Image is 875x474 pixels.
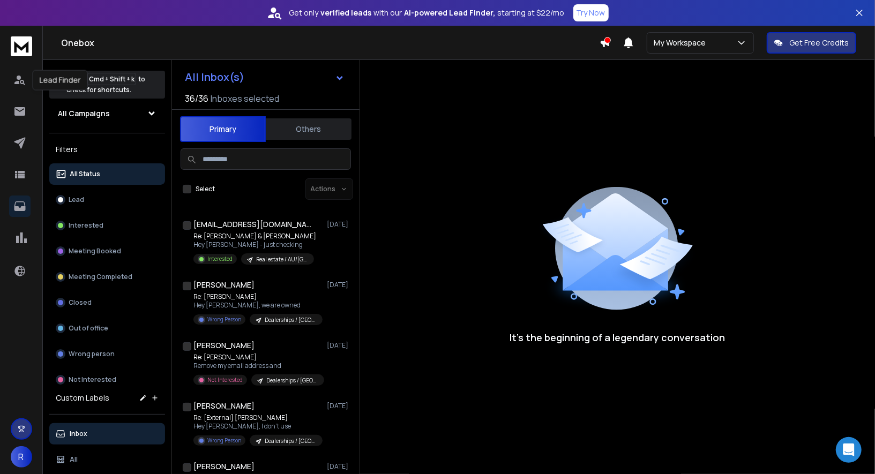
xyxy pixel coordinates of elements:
[49,215,165,236] button: Interested
[70,430,87,438] p: Inbox
[654,37,710,48] p: My Workspace
[836,437,862,463] div: Open Intercom Messenger
[11,446,32,468] button: R
[58,108,110,119] h1: All Campaigns
[193,401,255,411] h1: [PERSON_NAME]
[69,247,121,255] p: Meeting Booked
[207,437,241,445] p: Wrong Person
[405,7,496,18] strong: AI-powered Lead Finder,
[61,36,600,49] h1: Onebox
[327,281,351,289] p: [DATE]
[193,301,322,310] p: Hey [PERSON_NAME], we are owned
[69,375,116,384] p: Not Interested
[185,92,208,105] span: 36 / 36
[193,422,322,431] p: Hey [PERSON_NAME], I don't use
[289,7,565,18] p: Get only with our starting at $22/mo
[510,330,726,345] p: It’s the beginning of a legendary conversation
[49,240,165,262] button: Meeting Booked
[49,266,165,288] button: Meeting Completed
[266,377,318,385] p: Dealerships / [GEOGRAPHIC_DATA]
[193,292,322,301] p: Re: [PERSON_NAME]
[265,316,316,324] p: Dealerships / [GEOGRAPHIC_DATA]
[70,455,78,464] p: All
[193,280,255,290] h1: [PERSON_NAME]
[56,393,109,403] h3: Custom Labels
[49,292,165,313] button: Closed
[176,66,353,88] button: All Inbox(s)
[49,369,165,390] button: Not Interested
[69,273,132,281] p: Meeting Completed
[193,232,316,240] p: Re: [PERSON_NAME] & [PERSON_NAME]
[69,324,108,333] p: Out of office
[87,73,136,85] span: Cmd + Shift + k
[207,315,241,323] p: Wrong Person
[327,341,351,350] p: [DATE]
[49,423,165,445] button: Inbox
[573,4,609,21] button: Try Now
[49,163,165,185] button: All Status
[789,37,849,48] p: Get Free Credits
[49,449,165,470] button: All
[70,170,100,178] p: All Status
[196,185,215,193] label: Select
[193,340,255,351] h1: [PERSON_NAME]
[207,255,233,263] p: Interested
[265,437,316,445] p: Dealerships / [GEOGRAPHIC_DATA]
[69,298,92,307] p: Closed
[193,413,322,422] p: Re: [External] [PERSON_NAME]
[193,353,322,362] p: Re: [PERSON_NAME]
[266,117,352,141] button: Others
[327,220,351,229] p: [DATE]
[207,376,243,384] p: Not Interested
[180,116,266,142] button: Primary
[577,7,605,18] p: Try Now
[327,462,351,471] p: [DATE]
[49,343,165,365] button: Wrong person
[193,461,255,472] h1: [PERSON_NAME]
[11,36,32,56] img: logo
[69,195,84,204] p: Lead
[49,103,165,124] button: All Campaigns
[69,350,115,358] p: Wrong person
[69,221,103,230] p: Interested
[33,70,88,91] div: Lead Finder
[321,7,372,18] strong: verified leads
[193,219,311,230] h1: [EMAIL_ADDRESS][DOMAIN_NAME]
[49,318,165,339] button: Out of office
[193,240,316,249] p: Hey [PERSON_NAME] - just checking
[49,189,165,210] button: Lead
[767,32,856,54] button: Get Free Credits
[193,362,322,370] p: Remove my email address and
[185,72,244,82] h1: All Inbox(s)
[211,92,279,105] h3: Inboxes selected
[66,74,145,95] p: Press to check for shortcuts.
[256,255,308,264] p: Real estate / AU/[GEOGRAPHIC_DATA]
[49,142,165,157] h3: Filters
[327,402,351,410] p: [DATE]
